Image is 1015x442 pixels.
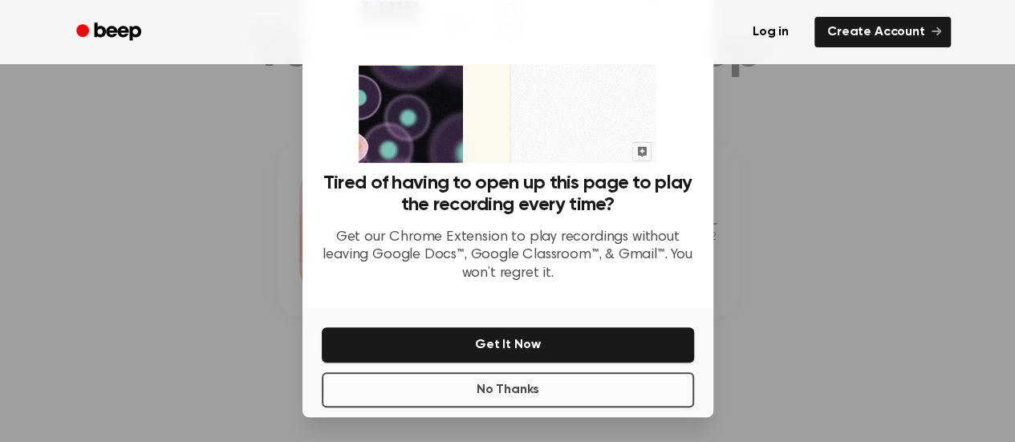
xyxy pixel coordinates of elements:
[65,17,156,48] a: Beep
[737,14,805,51] a: Log in
[322,372,694,408] button: No Thanks
[814,17,951,47] a: Create Account
[322,327,694,363] button: Get It Now
[322,229,694,283] p: Get our Chrome Extension to play recordings without leaving Google Docs™, Google Classroom™, & Gm...
[322,172,694,216] h3: Tired of having to open up this page to play the recording every time?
